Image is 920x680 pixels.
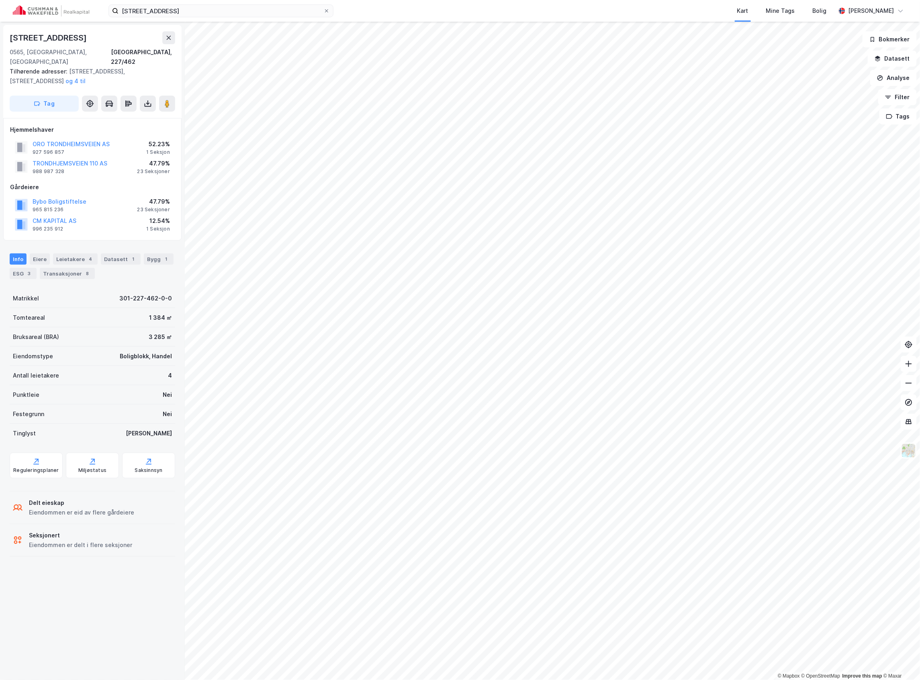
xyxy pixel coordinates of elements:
[137,197,170,206] div: 47.79%
[146,226,170,232] div: 1 Seksjon
[120,351,172,361] div: Boligblokk, Handel
[101,253,141,265] div: Datasett
[879,108,917,125] button: Tags
[146,216,170,226] div: 12.54%
[137,168,170,175] div: 23 Seksjoner
[13,294,39,303] div: Matrikkel
[766,6,795,16] div: Mine Tags
[163,390,172,400] div: Nei
[149,332,172,342] div: 3 285 ㎡
[10,67,169,86] div: [STREET_ADDRESS], [STREET_ADDRESS]
[144,253,174,265] div: Bygg
[10,182,175,192] div: Gårdeiere
[163,409,172,419] div: Nei
[29,498,134,508] div: Delt eieskap
[29,540,132,550] div: Eiendommen er delt i flere seksjoner
[40,268,95,279] div: Transaksjoner
[10,125,175,135] div: Hjemmelshaver
[146,149,170,155] div: 1 Seksjon
[33,226,63,232] div: 996 235 912
[111,47,175,67] div: [GEOGRAPHIC_DATA], 227/462
[25,270,33,278] div: 3
[880,641,920,680] div: Kontrollprogram for chat
[162,255,170,263] div: 1
[149,313,172,323] div: 1 384 ㎡
[10,96,79,112] button: Tag
[137,206,170,213] div: 23 Seksjoner
[870,70,917,86] button: Analyse
[901,443,916,458] img: Z
[137,159,170,168] div: 47.79%
[29,508,134,517] div: Eiendommen er eid av flere gårdeiere
[10,268,37,279] div: ESG
[842,673,882,679] a: Improve this map
[13,409,44,419] div: Festegrunn
[126,429,172,438] div: [PERSON_NAME]
[146,139,170,149] div: 52.23%
[10,253,27,265] div: Info
[33,149,64,155] div: 927 596 857
[13,429,36,438] div: Tinglyst
[863,31,917,47] button: Bokmerker
[30,253,50,265] div: Eiere
[53,253,98,265] div: Leietakere
[135,467,163,474] div: Saksinnsyn
[813,6,827,16] div: Bolig
[29,531,132,540] div: Seksjonert
[848,6,894,16] div: [PERSON_NAME]
[10,47,111,67] div: 0565, [GEOGRAPHIC_DATA], [GEOGRAPHIC_DATA]
[78,467,106,474] div: Miljøstatus
[801,673,840,679] a: OpenStreetMap
[13,467,59,474] div: Reguleringsplaner
[86,255,94,263] div: 4
[737,6,748,16] div: Kart
[33,206,63,213] div: 965 815 236
[13,390,39,400] div: Punktleie
[119,5,323,17] input: Søk på adresse, matrikkel, gårdeiere, leietakere eller personer
[129,255,137,263] div: 1
[13,332,59,342] div: Bruksareal (BRA)
[778,673,800,679] a: Mapbox
[119,294,172,303] div: 301-227-462-0-0
[878,89,917,105] button: Filter
[13,371,59,380] div: Antall leietakere
[10,31,88,44] div: [STREET_ADDRESS]
[84,270,92,278] div: 8
[13,313,45,323] div: Tomteareal
[13,351,53,361] div: Eiendomstype
[33,168,64,175] div: 988 987 328
[10,68,69,75] span: Tilhørende adresser:
[880,641,920,680] iframe: Chat Widget
[168,371,172,380] div: 4
[868,51,917,67] button: Datasett
[13,5,89,16] img: cushman-wakefield-realkapital-logo.202ea83816669bd177139c58696a8fa1.svg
